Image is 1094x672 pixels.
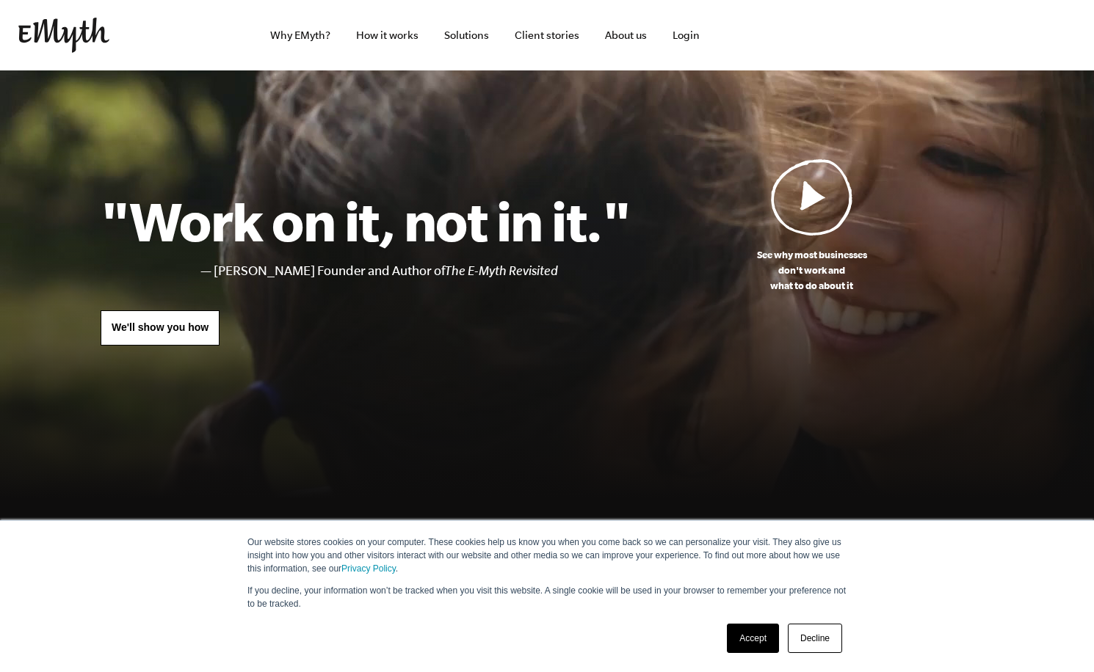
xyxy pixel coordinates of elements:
span: We'll show you how [112,321,209,333]
i: The E-Myth Revisited [445,263,558,278]
a: Accept [727,624,779,653]
li: [PERSON_NAME] Founder and Author of [214,260,630,282]
a: Privacy Policy [341,563,396,574]
h1: "Work on it, not in it." [101,189,630,253]
p: If you decline, your information won’t be tracked when you visit this website. A single cookie wi... [247,584,847,610]
p: Our website stores cookies on your computer. These cookies help us know you when you come back so... [247,536,847,575]
img: EMyth [18,18,109,53]
a: See why most businessesdon't work andwhat to do about it [630,158,993,293]
a: We'll show you how [101,310,220,346]
img: Play Video [771,158,853,235]
iframe: Embedded CTA [921,19,1076,51]
a: Decline [788,624,842,653]
p: See why most businesses don't work and what to do about it [630,247,993,293]
iframe: Embedded CTA [760,19,914,51]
